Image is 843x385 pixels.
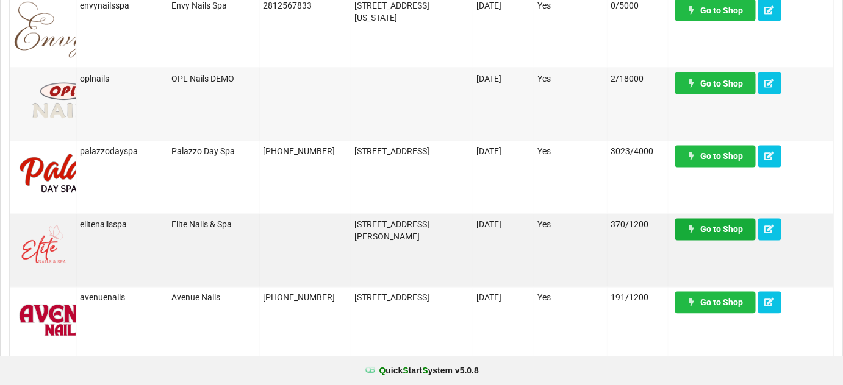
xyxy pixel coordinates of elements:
div: elitenailsspa [80,219,165,231]
img: OPLNails-Logo.png [13,72,115,133]
span: S [403,366,409,375]
span: S [422,366,428,375]
div: Elite Nails & Spa [171,219,256,231]
div: Yes [537,146,604,158]
img: PalazzoDaySpaNails-Logo.png [13,146,135,207]
div: [DATE] [476,219,531,231]
div: [STREET_ADDRESS][PERSON_NAME] [354,219,470,243]
div: [DATE] [476,146,531,158]
div: [STREET_ADDRESS] [354,292,470,304]
div: Palazzo Day Spa [171,146,256,158]
a: Go to Shop [675,146,756,168]
div: [DATE] [476,292,531,304]
div: 3023/4000 [611,146,665,158]
span: Q [379,366,386,375]
div: OPL Nails DEMO [171,72,256,85]
a: Go to Shop [675,292,756,314]
img: favicon.ico [364,364,376,376]
div: oplnails [80,72,165,85]
div: 2/18000 [611,72,665,85]
div: [STREET_ADDRESS] [354,146,470,158]
div: Yes [537,72,604,85]
div: [PHONE_NUMBER] [263,292,348,304]
div: [PHONE_NUMBER] [263,146,348,158]
div: Yes [537,292,604,304]
img: AvenueNails-Logo.png [13,292,115,353]
a: Go to Shop [675,219,756,241]
a: Go to Shop [675,72,756,94]
div: 370/1200 [611,219,665,231]
div: avenuenails [80,292,165,304]
div: [DATE] [476,72,531,85]
div: 191/1200 [611,292,665,304]
b: uick tart ystem v 5.0.8 [379,364,479,376]
div: palazzodayspa [80,146,165,158]
div: Avenue Nails [171,292,256,304]
div: Yes [537,219,604,231]
img: EliteNailsSpa-Logo1.png [13,219,74,280]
